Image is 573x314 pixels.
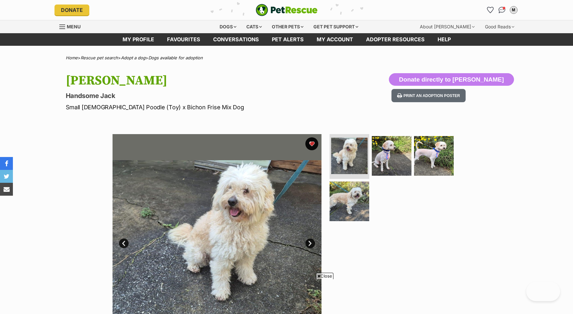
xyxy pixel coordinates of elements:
a: Donate [54,5,89,15]
a: Pet alerts [265,33,310,46]
iframe: Help Scout Beacon - Open [526,282,560,301]
span: Menu [67,24,81,29]
a: PetRescue [256,4,318,16]
img: Photo of Jack Uffelman [414,136,454,176]
img: Photo of Jack Uffelman [372,136,411,176]
p: Handsome Jack [66,91,339,100]
div: Cats [242,20,266,33]
div: Dogs [215,20,241,33]
a: Adopt a dog [121,55,145,60]
div: M [510,7,517,13]
a: My account [310,33,360,46]
a: Adopter resources [360,33,431,46]
a: Menu [59,20,85,32]
img: logo-e224e6f780fb5917bec1dbf3a21bbac754714ae5b6737aabdf751b685950b380.svg [256,4,318,16]
button: My account [509,5,519,15]
img: chat-41dd97257d64d25036548639549fe6c8038ab92f7586957e7f3b1b290dea8141.svg [499,7,505,13]
button: Donate directly to [PERSON_NAME] [389,73,514,86]
a: Conversations [497,5,507,15]
img: Photo of Jack Uffelman [331,138,368,174]
img: Photo of Jack Uffelman [330,182,369,221]
div: Good Reads [480,20,519,33]
div: Get pet support [309,20,363,33]
div: About [PERSON_NAME] [415,20,479,33]
ul: Account quick links [485,5,519,15]
a: Prev [119,239,129,248]
button: Print an adoption poster [391,89,466,102]
a: Dogs available for adoption [148,55,203,60]
h1: [PERSON_NAME] [66,73,339,88]
a: Next [305,239,315,248]
p: Small [DEMOGRAPHIC_DATA] Poodle (Toy) x Bichon Frise Mix Dog [66,103,339,112]
iframe: Advertisement [169,282,404,311]
a: Rescue pet search [81,55,118,60]
div: > > > [50,55,524,60]
a: Help [431,33,457,46]
a: My profile [116,33,161,46]
div: Other pets [267,20,308,33]
a: conversations [207,33,265,46]
span: Close [316,273,333,279]
button: favourite [305,137,318,150]
a: Favourites [161,33,207,46]
a: Favourites [485,5,496,15]
a: Home [66,55,78,60]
